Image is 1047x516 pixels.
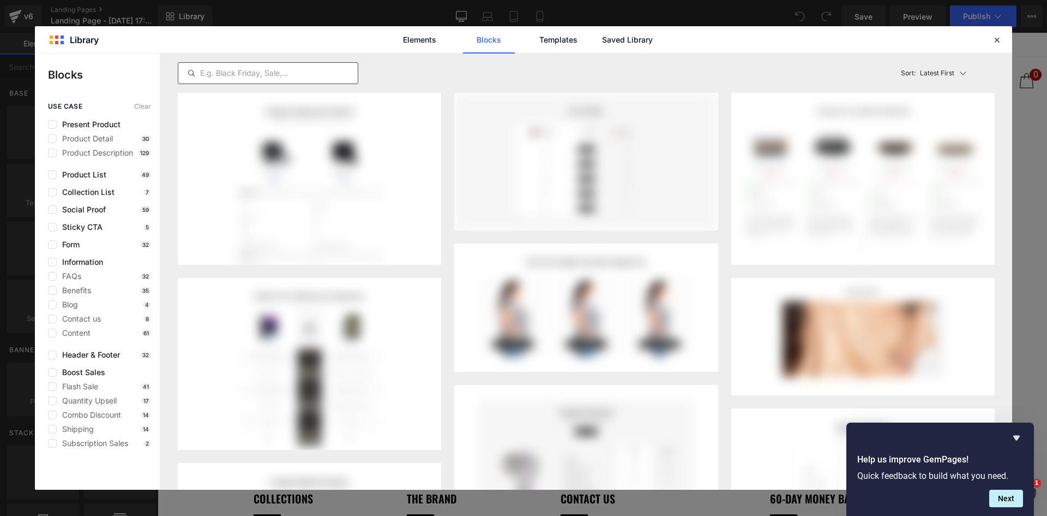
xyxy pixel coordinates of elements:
a: Blocks [463,26,515,54]
button: Hide survey [1010,431,1023,444]
p: or Drag & Drop elements from left sidebar [135,316,755,324]
h2: COLLECTIONS [96,459,250,484]
p: 5 [143,224,151,230]
span: 60 Day Money Back Guarantee - Free Shipping On Orders $49+ [327,7,562,16]
span: 1 [1032,479,1041,488]
span: Sort: [901,69,916,77]
a: Loyalty [501,35,574,61]
img: image [178,278,441,461]
span: Blog [57,300,78,309]
span: Product List [57,170,106,179]
a: FAQs [574,35,632,61]
button: Latest FirstSort:Latest First [896,54,995,93]
span: Sticky CTA [57,223,103,232]
a: Elements [394,26,446,54]
p: 49 [140,171,151,178]
span: Social Proof [57,205,106,214]
img: image [178,93,441,357]
a: Saved Library [601,26,653,54]
span: Information [57,258,103,266]
p: Start building your page [135,152,755,165]
span: use case [48,103,82,110]
span: Collection List [57,188,115,197]
span: Boost Sales [57,368,105,377]
p: 17 [141,398,151,404]
p: Blocks [48,67,160,83]
p: 30 [140,135,151,142]
span: Product Detail [57,134,113,143]
span: Present Product [57,120,121,129]
button: Next question [989,490,1023,507]
p: 59 [140,206,151,213]
span: Contact us [57,315,101,323]
span: Product Description [57,149,133,157]
p: 2 [143,440,151,447]
img: image [454,244,718,371]
span: Header & Footer [57,351,120,359]
p: Quick feedback to build what you need. [857,471,1023,481]
summary: Products [321,35,412,61]
a: Explore Template [396,286,494,307]
p: 32 [140,352,151,358]
h2: 60-DAY MONEY BACK GUARANTEE [612,459,787,484]
img: image [731,278,995,395]
p: 41 [141,383,151,390]
h2: The Brand [249,459,403,484]
p: Latest First [920,68,954,78]
p: 14 [141,426,151,432]
span: Combo Discount [57,411,121,419]
p: 4 [143,301,151,308]
p: 8 [143,316,151,322]
span: Shipping [57,425,94,434]
img: image [454,93,718,230]
p: 61 [141,330,151,336]
span: 0 [872,36,884,48]
p: 129 [138,150,151,156]
h2: Contact Us [403,459,612,484]
img: image [731,93,995,268]
span: Quantity Upsell [57,396,117,405]
a: Templates [532,26,584,54]
p: 7 [143,189,151,195]
h2: Help us improve GemPages! [857,453,1023,466]
p: 35 [140,287,151,294]
span: Clear [134,103,151,110]
span: Flash Sale [57,382,98,391]
p: 32 [140,273,151,280]
p: 14 [141,412,151,418]
input: E.g. Black Friday, Sale,... [178,67,358,80]
a: Home [258,35,321,61]
summary: Lifestyle [412,35,501,61]
span: Content [57,329,91,337]
div: Primary [112,28,778,67]
span: Subscription Sales [57,439,128,448]
span: Benefits [57,286,91,295]
div: Help us improve GemPages! [857,431,1023,507]
span: Form [57,240,80,249]
span: FAQs [57,272,81,281]
p: 32 [140,241,151,248]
